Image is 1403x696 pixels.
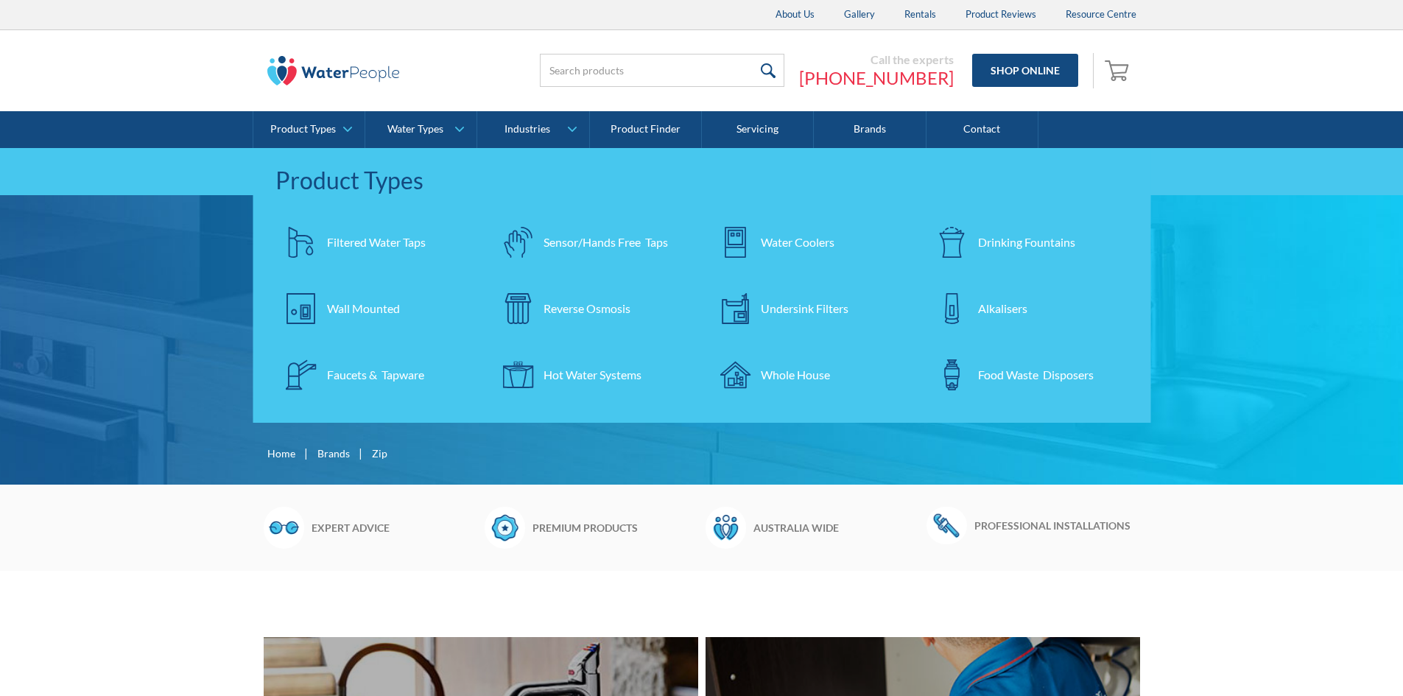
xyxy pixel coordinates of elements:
div: Food Waste Disposers [978,366,1094,384]
a: Brands [317,446,350,461]
a: Filtered Water Taps [275,217,478,268]
a: Hot Water Systems [492,349,695,401]
div: | [303,444,310,462]
div: Undersink Filters [761,300,848,317]
a: Brands [814,111,926,148]
a: Food Waste Disposers [926,349,1129,401]
div: Call the experts [799,52,954,67]
div: | [357,444,365,462]
div: Water Coolers [761,233,834,251]
img: Glasses [264,507,304,548]
a: Servicing [702,111,814,148]
a: [PHONE_NUMBER] [799,67,954,89]
div: Hot Water Systems [544,366,641,384]
h6: Premium products [532,520,698,535]
a: Product Finder [590,111,702,148]
img: Badge [485,507,525,548]
h6: Australia wide [753,520,919,535]
div: Whole House [761,366,830,384]
a: Faucets & Tapware [275,349,478,401]
div: Reverse Osmosis [544,300,630,317]
a: Contact [926,111,1038,148]
input: Search products [540,54,784,87]
img: Waterpeople Symbol [706,507,746,548]
a: Water Types [365,111,477,148]
a: Product Types [253,111,365,148]
div: Product Types [275,163,1129,198]
a: Open cart [1101,53,1136,88]
a: Shop Online [972,54,1078,87]
h6: Professional installations [974,518,1140,533]
a: Water Coolers [709,217,912,268]
div: Sensor/Hands Free Taps [544,233,668,251]
nav: Product Types [253,148,1151,423]
img: shopping cart [1105,58,1133,82]
a: Undersink Filters [709,283,912,334]
div: Alkalisers [978,300,1027,317]
div: Zip [372,446,387,461]
a: Industries [477,111,588,148]
div: Water Types [387,123,443,136]
div: Product Types [270,123,336,136]
a: Whole House [709,349,912,401]
a: Alkalisers [926,283,1129,334]
a: Sensor/Hands Free Taps [492,217,695,268]
a: Drinking Fountains [926,217,1129,268]
a: Reverse Osmosis [492,283,695,334]
div: Industries [504,123,550,136]
img: Wrench [926,507,967,544]
a: Home [267,446,295,461]
div: Wall Mounted [327,300,400,317]
img: The Water People [267,56,400,85]
div: Drinking Fountains [978,233,1075,251]
a: Wall Mounted [275,283,478,334]
h6: Expert advice [312,520,477,535]
div: Filtered Water Taps [327,233,426,251]
div: Faucets & Tapware [327,366,424,384]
